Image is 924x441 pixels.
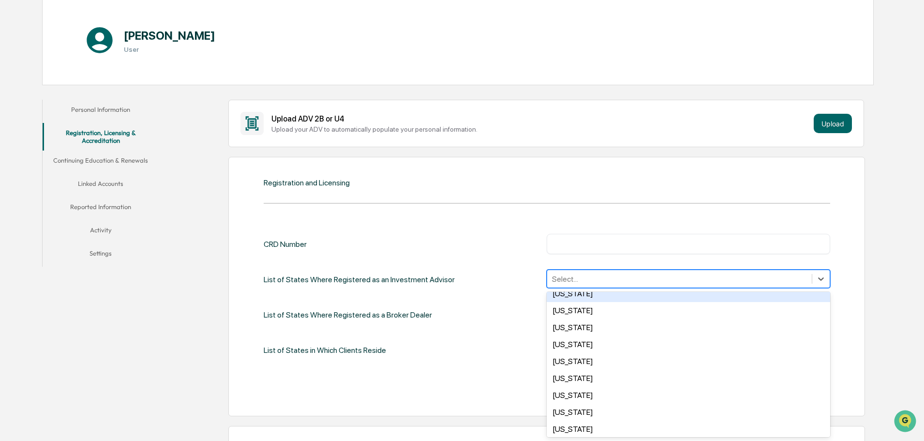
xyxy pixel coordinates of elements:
span: Pylon [96,164,117,171]
button: Registration, Licensing & Accreditation [43,123,159,151]
div: [US_STATE] [547,302,830,319]
a: 🔎Data Lookup [6,137,65,154]
div: 🖐️ [10,123,17,131]
div: 🗄️ [70,123,78,131]
a: 🖐️Preclearance [6,118,66,136]
div: Registration and Licensing [264,178,350,187]
button: Personal Information [43,100,159,123]
span: Attestations [80,122,120,132]
div: 🔎 [10,141,17,149]
div: [US_STATE] [547,387,830,404]
div: [US_STATE] [547,319,830,336]
div: CRD Number [264,234,307,254]
button: Reported Information [43,197,159,220]
p: How can we help? [10,20,176,36]
button: Upload [814,114,852,133]
div: secondary tabs example [43,100,159,267]
div: List of States Where Registered as an Investment Advisor [264,270,455,289]
a: Powered byPylon [68,164,117,171]
div: [US_STATE] [547,285,830,302]
div: Upload ADV 2B or U4 [271,114,810,123]
h3: User [124,46,215,53]
button: Start new chat [164,77,176,89]
div: [US_STATE] [547,404,830,421]
div: [US_STATE] [547,336,830,353]
div: [US_STATE] [547,421,830,438]
span: Data Lookup [19,140,61,150]
h1: [PERSON_NAME] [124,29,215,43]
div: We're available if you need us! [33,84,122,91]
a: 🗄️Attestations [66,118,124,136]
span: Preclearance [19,122,62,132]
div: Start new chat [33,74,159,84]
div: [US_STATE] [547,370,830,387]
div: Upload your ADV to automatically populate your personal information. [271,125,810,133]
button: Linked Accounts [43,174,159,197]
button: Continuing Education & Renewals [43,151,159,174]
img: 1746055101610-c473b297-6a78-478c-a979-82029cc54cd1 [10,74,27,91]
div: List of States in Which Clients Reside [264,340,386,360]
div: [US_STATE] [547,353,830,370]
iframe: Open customer support [893,409,919,435]
button: Activity [43,220,159,243]
div: List of States Where Registered as a Broker Dealer [264,305,432,325]
button: Settings [43,243,159,267]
